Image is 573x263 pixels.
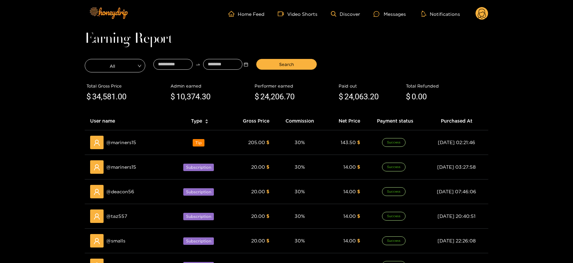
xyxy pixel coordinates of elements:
[266,213,269,219] span: $
[266,189,269,194] span: $
[205,118,208,122] span: caret-up
[295,238,305,243] span: 30 %
[106,188,134,195] span: @ deacon56
[106,139,136,146] span: @ mariners15
[85,112,172,130] th: User name
[275,112,324,130] th: Commission
[425,112,488,130] th: Purchased At
[278,11,287,17] span: video-camera
[106,237,125,244] span: @ smalls
[368,92,379,101] span: .20
[256,59,317,70] button: Search
[255,83,335,89] div: Performer earned
[438,140,475,145] span: [DATE] 02:21:46
[93,139,100,146] span: user
[248,140,265,145] span: 205.00
[86,91,91,103] span: $
[195,62,200,67] span: swap-right
[176,92,200,101] span: 10,374
[344,92,368,101] span: 24,063
[228,11,238,17] span: home
[191,117,202,125] span: Type
[406,91,410,103] span: $
[357,238,360,243] span: $
[284,92,295,101] span: .70
[85,34,488,44] h1: Earning Report
[437,189,476,194] span: [DATE] 07:46:06
[339,91,343,103] span: $
[266,164,269,169] span: $
[295,140,305,145] span: 30 %
[295,189,305,194] span: 30 %
[343,164,356,169] span: 14.00
[343,238,356,243] span: 14.00
[357,164,360,169] span: $
[251,164,265,169] span: 20.00
[279,61,294,68] span: Search
[170,91,175,103] span: $
[193,139,204,146] span: Tip
[343,213,356,219] span: 14.00
[93,189,100,195] span: user
[416,92,427,101] span: .00
[266,238,269,243] span: $
[357,213,360,219] span: $
[85,61,145,70] span: All
[260,92,284,101] span: 24,206
[278,11,317,17] a: Video Shorts
[406,83,487,89] div: Total Refunded
[374,10,406,18] div: Messages
[419,10,462,17] button: Notifications
[93,164,100,171] span: user
[86,83,167,89] div: Total Gross Price
[251,238,265,243] span: 20.00
[93,213,100,220] span: user
[251,189,265,194] span: 20.00
[343,189,356,194] span: 14.00
[357,189,360,194] span: $
[183,237,214,245] span: Subscription
[92,92,116,101] span: 34,581
[382,236,406,245] span: Success
[295,164,305,169] span: 30 %
[437,238,476,243] span: [DATE] 22:26:08
[437,213,475,219] span: [DATE] 20:40:51
[341,140,356,145] span: 143.50
[255,91,259,103] span: $
[183,213,214,220] span: Subscription
[195,62,200,67] span: to
[106,163,136,171] span: @ mariners15
[183,188,214,196] span: Subscription
[93,238,100,244] span: user
[106,212,127,220] span: @ taz557
[205,121,208,125] span: caret-down
[183,164,214,171] span: Subscription
[228,11,264,17] a: Home Feed
[170,83,251,89] div: Admin earned
[324,112,365,130] th: Net Price
[357,140,360,145] span: $
[382,163,406,171] span: Success
[228,112,275,130] th: Gross Price
[331,11,360,17] a: Discover
[266,140,269,145] span: $
[339,83,403,89] div: Paid out
[382,212,406,221] span: Success
[437,164,476,169] span: [DATE] 03:27:58
[295,213,305,219] span: 30 %
[412,92,416,101] span: 0
[116,92,126,101] span: .00
[200,92,211,101] span: .30
[382,138,406,147] span: Success
[366,112,425,130] th: Payment status
[382,187,406,196] span: Success
[251,213,265,219] span: 20.00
